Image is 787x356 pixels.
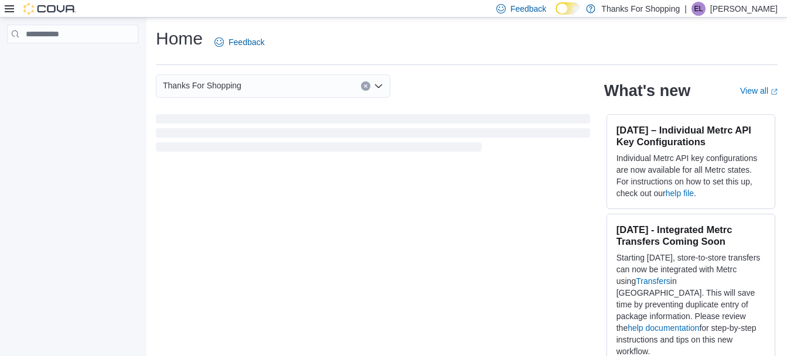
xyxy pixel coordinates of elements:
[361,81,370,91] button: Clear input
[156,117,590,154] span: Loading
[694,2,703,16] span: EL
[210,30,269,54] a: Feedback
[7,46,138,74] nav: Complex example
[163,78,241,93] span: Thanks For Shopping
[616,224,765,247] h3: [DATE] - Integrated Metrc Transfers Coming Soon
[636,276,670,286] a: Transfers
[616,152,765,199] p: Individual Metrc API key configurations are now available for all Metrc states. For instructions ...
[374,81,383,91] button: Open list of options
[229,36,264,48] span: Feedback
[666,189,694,198] a: help file
[156,27,203,50] h1: Home
[628,323,699,333] a: help documentation
[616,124,765,148] h3: [DATE] – Individual Metrc API Key Configurations
[604,81,690,100] h2: What's new
[601,2,680,16] p: Thanks For Shopping
[740,86,778,95] a: View allExternal link
[691,2,706,16] div: Emily Loshack
[684,2,687,16] p: |
[556,2,580,15] input: Dark Mode
[23,3,76,15] img: Cova
[771,88,778,95] svg: External link
[510,3,546,15] span: Feedback
[710,2,778,16] p: [PERSON_NAME]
